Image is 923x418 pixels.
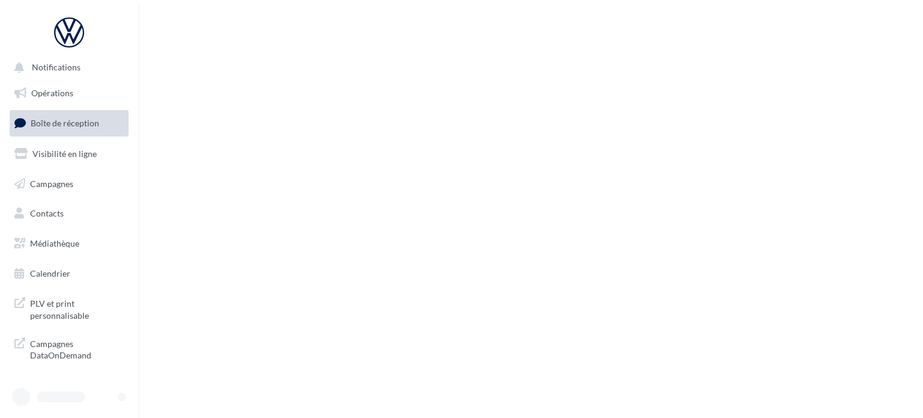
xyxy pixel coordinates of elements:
[30,178,73,188] span: Campagnes
[30,295,124,321] span: PLV et print personnalisable
[7,290,131,326] a: PLV et print personnalisable
[30,208,64,218] span: Contacts
[7,201,131,226] a: Contacts
[31,88,73,98] span: Opérations
[7,81,131,106] a: Opérations
[7,110,131,136] a: Boîte de réception
[31,118,99,128] span: Boîte de réception
[32,63,81,73] span: Notifications
[30,238,79,248] span: Médiathèque
[30,336,124,361] span: Campagnes DataOnDemand
[7,231,131,256] a: Médiathèque
[7,331,131,366] a: Campagnes DataOnDemand
[7,141,131,167] a: Visibilité en ligne
[32,149,97,159] span: Visibilité en ligne
[7,171,131,197] a: Campagnes
[30,268,70,278] span: Calendrier
[7,261,131,286] a: Calendrier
